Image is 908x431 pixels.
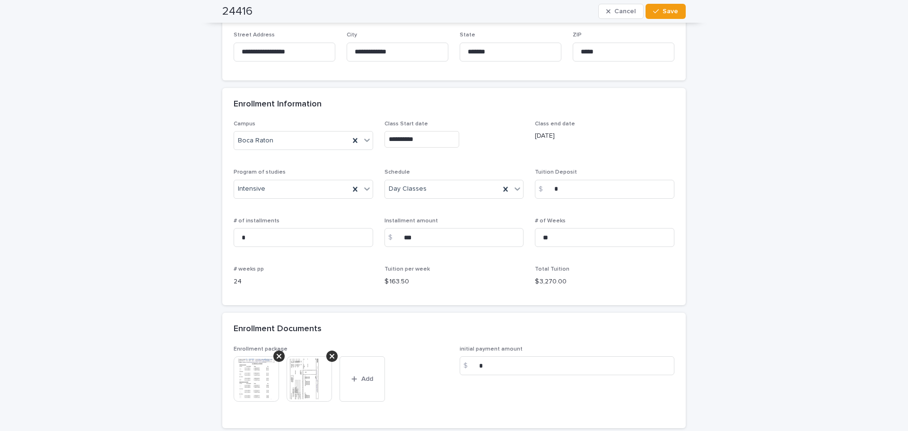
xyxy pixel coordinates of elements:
span: Schedule [384,169,410,175]
span: Boca Raton [238,136,273,146]
button: Save [646,4,686,19]
p: $ 163.50 [384,277,524,287]
span: City [347,32,357,38]
span: Enrollment package [234,346,288,352]
p: $ 3,270.00 [535,277,674,287]
button: Add [340,356,385,402]
div: $ [460,356,479,375]
span: initial payment amount [460,346,523,352]
span: Tuition Deposit [535,169,577,175]
div: $ [535,180,554,199]
button: Cancel [598,4,644,19]
div: $ [384,228,403,247]
p: [DATE] [535,131,674,141]
span: State [460,32,475,38]
span: Intensive [238,184,265,194]
p: 24 [234,277,373,287]
span: # of installments [234,218,279,224]
h2: Enrollment Documents [234,324,322,334]
span: Tuition per week [384,266,430,272]
span: Campus [234,121,255,127]
span: Class Start date [384,121,428,127]
h2: 24416 [222,5,253,18]
span: Installment amount [384,218,438,224]
span: Day Classes [389,184,427,194]
span: # of Weeks [535,218,566,224]
span: Total Tuition [535,266,569,272]
span: Cancel [614,8,636,15]
span: Program of studies [234,169,286,175]
span: # weeks pp [234,266,264,272]
span: Save [663,8,678,15]
span: Class end date [535,121,575,127]
span: Add [361,376,373,382]
h2: Enrollment Information [234,99,322,110]
span: Street Address [234,32,275,38]
span: ZIP [573,32,582,38]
